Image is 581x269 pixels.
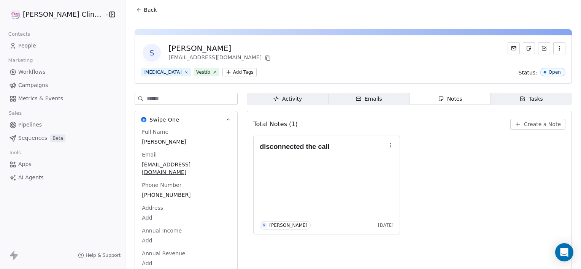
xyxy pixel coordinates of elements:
span: Full Name [140,128,170,136]
button: [PERSON_NAME] Clinic External [9,8,99,21]
div: [MEDICAL_DATA] [143,69,182,76]
span: Back [144,6,157,14]
span: [DATE] [378,222,394,228]
span: Sequences [18,134,47,142]
span: [PERSON_NAME] [142,138,230,146]
span: Marketing [5,55,36,66]
a: People [6,40,119,52]
button: Add Tags [222,68,257,76]
span: Pipelines [18,121,42,129]
a: Metrics & Events [6,92,119,105]
span: Add [142,260,230,267]
span: Add [142,237,230,244]
img: RASYA-Clinic%20Circle%20icon%20Transparent.png [11,10,20,19]
button: Back [132,3,161,17]
span: Annual Revenue [140,250,187,257]
span: Status: [519,69,537,76]
span: Metrics & Events [18,95,63,103]
div: [EMAIL_ADDRESS][DOMAIN_NAME] [168,54,272,63]
span: S [143,44,161,62]
span: AI Agents [18,174,44,182]
span: Help & Support [86,252,121,258]
img: Swipe One [141,117,146,122]
div: Open Intercom Messenger [555,243,573,261]
span: Sales [5,108,25,119]
a: SequencesBeta [6,132,119,144]
div: Vestib [196,69,210,76]
h1: disconnected the call [260,143,386,150]
span: Phone Number [140,181,183,189]
span: Beta [50,134,65,142]
span: Create a Note [524,120,561,128]
div: [PERSON_NAME] [269,223,307,228]
div: [PERSON_NAME] [168,43,272,54]
span: Tools [5,147,24,158]
span: Annual Income [140,227,183,234]
a: Pipelines [6,119,119,131]
span: People [18,42,36,50]
span: Add [142,214,230,222]
div: Emails [356,95,382,103]
span: Total Notes (1) [253,120,297,129]
a: AI Agents [6,171,119,184]
div: Open [549,70,561,75]
span: Address [140,204,165,212]
span: [PHONE_NUMBER] [142,191,230,199]
span: [EMAIL_ADDRESS][DOMAIN_NAME] [142,161,230,176]
a: Apps [6,158,119,171]
span: Campaigns [18,81,48,89]
span: Email [140,151,158,158]
span: Apps [18,160,32,168]
button: Swipe OneSwipe One [135,111,237,128]
div: Tasks [519,95,543,103]
button: Create a Note [510,119,565,130]
span: [PERSON_NAME] Clinic External [23,9,103,19]
span: Contacts [5,28,33,40]
a: Help & Support [78,252,121,258]
a: Campaigns [6,79,119,92]
div: Activity [273,95,302,103]
div: V [263,222,265,228]
span: Swipe One [149,116,179,123]
a: Workflows [6,66,119,78]
span: Workflows [18,68,46,76]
